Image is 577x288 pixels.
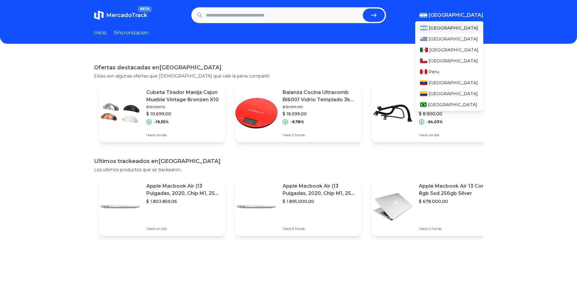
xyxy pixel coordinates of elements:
[371,186,414,228] img: Featured image
[99,84,225,142] a: Featured imageCubeta Tirador Manija Cajon Mueble Vintage Bronzen X10$ 13.266,76$ 10.699,00-19,35%...
[283,105,357,109] p: $ 18.399,00
[99,92,141,134] img: Featured image
[283,111,357,117] p: $ 16.599,00
[146,89,221,103] p: Cubeta Tirador Manija Cajon Mueble Vintage Bronzen X10
[94,157,483,165] h1: Ultimos trackeados en [GEOGRAPHIC_DATA]
[94,10,147,20] a: MercadoTrackBETA
[415,44,483,55] a: Mexico[GEOGRAPHIC_DATA]
[146,133,221,137] p: Hace un día
[94,73,483,79] p: Estas son algunas ofertas que [DEMOGRAPHIC_DATA] que vale la pena compartir.
[94,63,483,72] h1: Ofertas destacadas en [GEOGRAPHIC_DATA]
[371,84,498,142] a: Featured image[PERSON_NAME] Racor Manguera De Gases Aceite Peugeot 2008 1.6 16v Vti$ 19.358,85$ 8...
[290,120,304,124] p: -9,78%
[94,10,104,20] img: MercadoTrack
[419,182,493,197] p: Apple Macbook Air 13 Core I5 8gb Ssd 256gb Silver
[146,198,221,204] p: $ 1.803.859,06
[94,167,483,173] p: Los ultimos productos que se trackearon.
[99,186,141,228] img: Featured image
[419,111,493,117] p: $ 8.900,00
[283,133,357,137] p: Hace 2 horas
[419,226,493,231] p: Hace 4 horas
[420,80,427,85] img: Venezuela
[146,182,221,197] p: Apple Macbook Air (13 Pulgadas, 2020, Chip M1, 256 Gb De Ssd, 8 Gb De Ram) - Plata
[114,29,149,36] a: Sincronizacion
[419,133,493,137] p: Hace un día
[283,226,357,231] p: Hace 3 horas
[415,33,483,44] a: Uruguay[GEOGRAPHIC_DATA]
[420,47,428,52] img: Mexico
[415,99,483,110] a: Brasil[GEOGRAPHIC_DATA]
[420,102,427,107] img: Brasil
[283,89,357,103] p: Balanza Cocina Ultracomb Bl6001 Vidrio Templado 3kg X1g
[235,84,362,142] a: Featured imageBalanza Cocina Ultracomb Bl6001 Vidrio Templado 3kg X1g$ 18.399,00$ 16.599,00-9,78%...
[419,12,483,19] button: [GEOGRAPHIC_DATA]
[420,36,427,41] img: Uruguay
[106,12,147,19] span: MercadoTrack
[415,88,483,99] a: Colombia[GEOGRAPHIC_DATA]
[154,120,169,124] p: -19,35%
[94,29,106,36] a: Inicio
[371,92,414,134] img: Featured image
[429,91,478,97] span: [GEOGRAPHIC_DATA]
[429,80,478,86] span: [GEOGRAPHIC_DATA]
[420,91,427,96] img: Colombia
[415,23,483,33] a: Argentina[GEOGRAPHIC_DATA]
[429,12,483,19] span: [GEOGRAPHIC_DATA]
[235,178,362,236] a: Featured imageApple Macbook Air (13 Pulgadas, 2020, Chip M1, 256 Gb De Ssd, 8 Gb De Ram) - Plata$...
[429,25,478,31] span: [GEOGRAPHIC_DATA]
[235,186,278,228] img: Featured image
[420,58,427,63] img: Chile
[427,120,443,124] p: -54,03%
[99,178,225,236] a: Featured imageApple Macbook Air (13 Pulgadas, 2020, Chip M1, 256 Gb De Ssd, 8 Gb De Ram) - Plata$...
[283,198,357,204] p: $ 1.895.000,00
[137,6,152,12] span: BETA
[283,182,357,197] p: Apple Macbook Air (13 Pulgadas, 2020, Chip M1, 256 Gb De Ssd, 8 Gb De Ram) - Plata
[235,92,278,134] img: Featured image
[420,69,427,74] img: Peru
[428,102,477,108] span: [GEOGRAPHIC_DATA]
[415,77,483,88] a: Venezuela[GEOGRAPHIC_DATA]
[146,111,221,117] p: $ 10.699,00
[419,198,493,204] p: $ 678.000,00
[419,13,427,18] img: Argentina
[429,69,439,75] span: Peru
[429,36,478,42] span: [GEOGRAPHIC_DATA]
[420,26,428,30] img: Argentina
[415,66,483,77] a: PeruPeru
[146,226,221,231] p: Hace un día
[415,55,483,66] a: Chile[GEOGRAPHIC_DATA]
[429,58,478,64] span: [GEOGRAPHIC_DATA]
[146,105,221,109] p: $ 13.266,76
[371,178,498,236] a: Featured imageApple Macbook Air 13 Core I5 8gb Ssd 256gb Silver$ 678.000,00Hace 4 horas
[429,47,478,53] span: [GEOGRAPHIC_DATA]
